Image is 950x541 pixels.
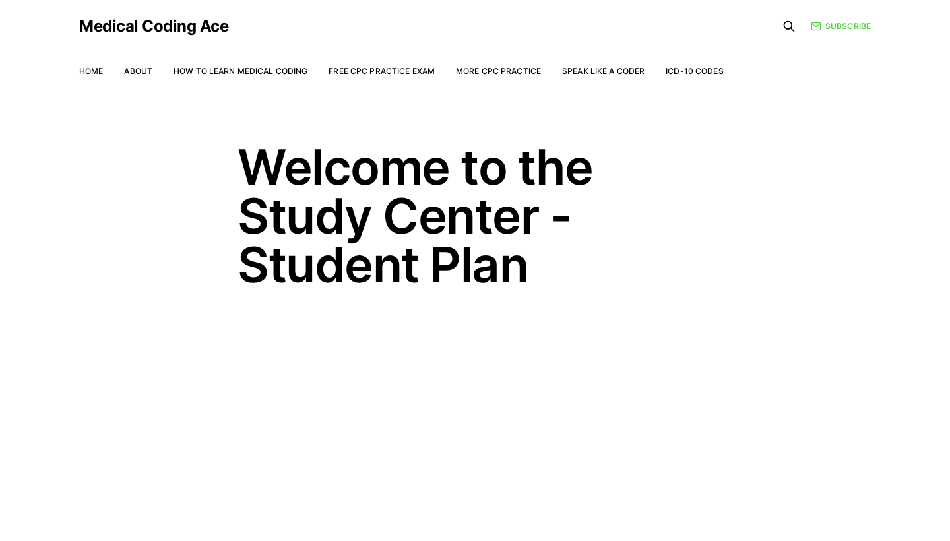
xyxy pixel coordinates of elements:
h1: Welcome to the Study Center - Student Plan [237,143,712,289]
a: About [124,66,152,76]
a: Speak Like a Coder [562,66,645,76]
a: Subscribe [811,20,871,32]
a: Free CPC Practice Exam [329,66,435,76]
a: Home [79,66,103,76]
a: ICD-10 Codes [666,66,723,76]
a: How to Learn Medical Coding [174,66,307,76]
a: Medical Coding Ace [79,18,228,34]
a: More CPC Practice [456,66,541,76]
